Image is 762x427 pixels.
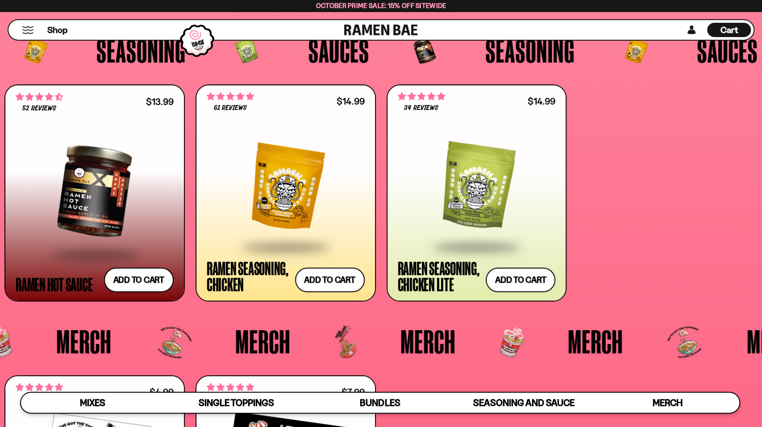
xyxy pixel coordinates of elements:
a: Single Toppings [165,393,308,413]
button: Add to cart [486,268,555,292]
span: 34 reviews [404,105,438,112]
a: Mixes [21,393,165,413]
button: Add to cart [295,268,365,292]
div: $4.99 [150,388,174,396]
span: Seasoning [97,34,186,67]
span: 52 reviews [22,105,56,112]
span: Merch [57,325,112,358]
div: $14.99 [337,97,364,105]
span: Merch [652,397,682,408]
span: Sauces [308,34,369,67]
a: Merch [595,393,739,413]
span: 61 reviews [214,105,247,112]
span: 4.84 stars [207,91,254,102]
span: Merch [235,325,290,358]
div: $7.99 [341,388,364,396]
a: Seasoning and Sauce [452,393,595,413]
div: Ramen Hot Sauce [16,276,92,292]
div: Cart [707,20,751,40]
span: October Prime Sale: 15% off Sitewide [316,1,446,10]
span: 4.86 stars [207,381,254,393]
span: Seasoning and Sauce [473,397,574,408]
button: Add to cart [104,268,174,292]
a: Bundles [308,393,452,413]
span: 5.00 stars [398,91,445,102]
span: Shop [47,24,67,36]
span: Bundles [360,397,400,408]
span: 4.75 stars [16,381,63,393]
span: Merch [400,325,455,358]
span: Cart [720,25,738,35]
a: Shop [47,23,67,37]
span: Merch [568,325,623,358]
span: Single Toppings [199,397,274,408]
span: Sauces [697,34,758,67]
div: $13.99 [146,97,174,106]
a: 4.84 stars 61 reviews $14.99 Ramen Seasoning, Chicken Add to cart [196,84,376,301]
span: Mixes [80,397,105,408]
span: Seasoning [486,34,575,67]
div: Ramen Seasoning, Chicken Lite [398,260,482,292]
a: 5.00 stars 34 reviews $14.99 Ramen Seasoning, Chicken Lite Add to cart [387,84,567,301]
button: Mobile Menu Trigger [22,26,34,34]
span: 4.71 stars [16,91,63,103]
a: 4.71 stars 52 reviews $13.99 Ramen Hot Sauce Add to cart [4,84,185,301]
div: $14.99 [528,97,555,105]
div: Ramen Seasoning, Chicken [207,260,291,292]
